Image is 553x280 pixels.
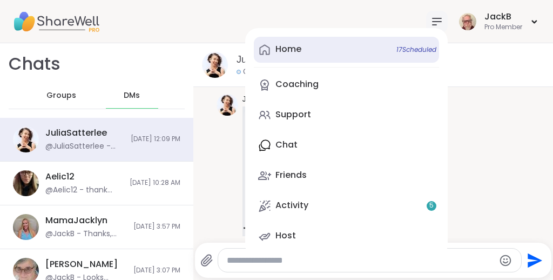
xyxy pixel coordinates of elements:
[45,229,127,239] div: @JackB - Thanks, [PERSON_NAME]. I'd love to participate. 🤗
[237,53,295,66] a: JuliaSatterlee
[13,214,39,240] img: https://sharewell-space-live.sfo3.digitaloceanspaces.com/user-generated/3954f80f-8337-4e3c-bca6-b...
[254,72,439,98] a: Coaching
[275,230,296,242] div: Host
[244,108,403,242] img: Relationship Insights Interview - Julia Satterlee, Pleasure Wise Wellness
[13,126,39,152] img: https://sharewell-space-live.sfo3.digitaloceanspaces.com/user-generated/62d16e4a-96d3-4417-acc2-b...
[130,178,180,188] span: [DATE] 10:28 AM
[275,199,308,211] div: Activity
[254,163,439,189] a: Friends
[227,255,494,266] textarea: Type your message
[217,94,238,116] img: https://sharewell-space-live.sfo3.digitaloceanspaces.com/user-generated/62d16e4a-96d3-4417-acc2-b...
[396,45,436,54] span: 17 Scheduled
[254,193,439,219] a: Activity5
[275,109,311,121] div: Support
[459,13,476,30] img: JackB
[46,90,76,101] span: Groups
[254,37,439,63] a: Home17Scheduled
[45,215,107,226] div: MamaJacklyn
[275,169,307,181] div: Friends
[45,258,118,270] div: [PERSON_NAME]
[522,248,546,272] button: Send
[13,3,99,41] img: ShareWell Nav Logo
[131,135,180,144] span: [DATE] 12:09 PM
[124,90,140,101] span: DMs
[202,52,228,78] img: https://sharewell-space-live.sfo3.digitaloceanspaces.com/user-generated/62d16e4a-96d3-4417-acc2-b...
[45,171,75,183] div: Aelic12
[45,185,123,196] div: @Aelic12 - thank you! im in!
[133,266,180,275] span: [DATE] 3:07 PM
[45,141,124,152] div: @JuliaSatterlee - [URL][DOMAIN_NAME]
[275,78,319,90] div: Coaching
[242,94,288,105] a: JuliaSatterlee
[429,201,434,210] span: 5
[13,170,39,196] img: https://sharewell-space-live.sfo3.digitaloceanspaces.com/user-generated/01974407-713f-4746-9118-5...
[45,127,107,139] div: JuliaSatterlee
[254,223,439,249] a: Host
[484,11,522,23] div: JackB
[133,222,180,231] span: [DATE] 3:57 PM
[275,43,301,55] div: Home
[499,254,512,267] button: Emoji picker
[254,102,439,128] a: Support
[484,23,522,32] div: Pro Member
[237,66,265,77] div: Offline
[9,52,60,76] h1: Chats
